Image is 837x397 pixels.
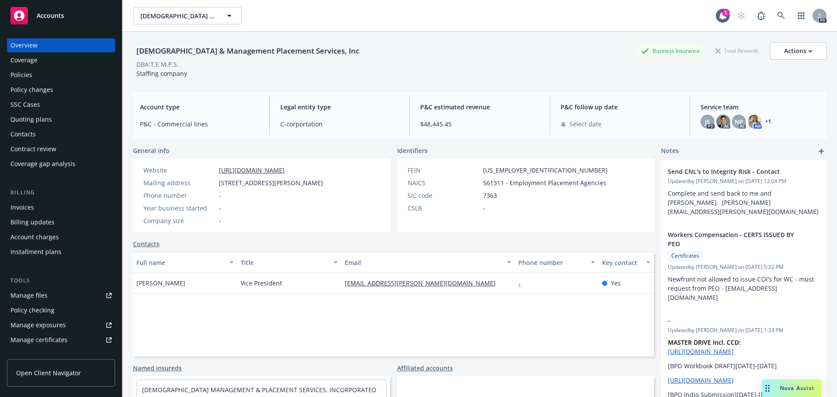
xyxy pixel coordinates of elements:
button: Phone number [515,252,598,273]
span: General info [133,146,170,155]
span: Workers Compensation - CERTS ISSUED BY PEO [668,230,797,248]
div: Actions [784,43,812,59]
span: Account type [140,102,259,112]
span: Staffing company [136,69,187,78]
div: Account charges [10,230,59,244]
div: Coverage [10,53,37,67]
span: Newfront not allowed to issue COI's for WC - must request from PEO - [EMAIL_ADDRESS][DOMAIN_NAME] [668,275,816,302]
span: Certificates [671,252,699,260]
span: Accounts [37,12,64,19]
a: +1 [765,119,771,124]
span: P&C estimated revenue [420,102,539,112]
div: Policies [10,68,32,82]
strong: MASTER DRIVE Incl. CCD: [668,338,741,346]
a: Policy changes [7,83,115,97]
a: Manage exposures [7,318,115,332]
span: Identifiers [397,146,428,155]
a: Contacts [7,127,115,141]
span: [PERSON_NAME] [136,278,185,288]
a: Search [772,7,790,24]
div: Invoices [10,200,34,214]
span: Updated by [PERSON_NAME] on [DATE] 12:04 PM [668,177,820,185]
div: Email [345,258,502,267]
button: Actions [770,42,827,60]
a: Manage BORs [7,348,115,362]
div: Total Rewards [711,45,763,56]
div: Overview [10,38,37,52]
div: Manage files [10,288,48,302]
span: Complete and send back to me and [PERSON_NAME]. [PERSON_NAME][EMAIL_ADDRESS][PERSON_NAME][DOMAIN_... [668,189,819,216]
span: Updated by [PERSON_NAME] on [DATE] 1:33 PM [668,326,820,334]
a: Coverage gap analysis [7,157,115,171]
a: [EMAIL_ADDRESS][PERSON_NAME][DOMAIN_NAME] [345,279,503,287]
div: Year business started [143,204,215,213]
img: photo [748,115,762,129]
div: Policy changes [10,83,53,97]
span: 561311 - Employment Placement Agencies [483,178,606,187]
a: Installment plans [7,245,115,259]
div: Quoting plans [10,112,52,126]
a: Billing updates [7,215,115,229]
a: Affiliated accounts [397,363,453,373]
a: Overview [7,38,115,52]
div: Contacts [10,127,36,141]
button: Email [341,252,515,273]
button: [DEMOGRAPHIC_DATA] & Management Placement Services, Inc [133,7,242,24]
span: Yes [611,278,621,288]
a: [DEMOGRAPHIC_DATA] MANAGEMENT & PLACEMENT SERVICES, INCORPORATED [142,386,376,394]
div: Manage BORs [10,348,51,362]
div: Manage exposures [10,318,66,332]
div: 1 [722,9,730,17]
span: - [483,204,485,213]
span: 7363 [483,191,497,200]
a: SSC Cases [7,98,115,112]
span: JS [705,117,710,126]
a: Start snowing [732,7,750,24]
div: Installment plans [10,245,61,259]
button: Nova Assist [762,380,821,397]
span: Select date [569,119,602,129]
div: Drag to move [762,380,773,397]
span: $48,445.45 [420,119,539,129]
a: [URL][DOMAIN_NAME] [219,166,285,174]
div: Title [241,258,328,267]
span: - [668,316,797,325]
div: [DEMOGRAPHIC_DATA] & Management Placement Services, Inc [133,45,363,57]
a: Manage certificates [7,333,115,347]
div: Contract review [10,142,56,156]
div: SSC Cases [10,98,40,112]
span: Updated by [PERSON_NAME] on [DATE] 5:32 PM [668,263,820,271]
div: CSLB [408,204,480,213]
span: [STREET_ADDRESS][PERSON_NAME] [219,178,323,187]
a: Policies [7,68,115,82]
a: [URL][DOMAIN_NAME] [668,376,734,384]
span: P&C follow up date [561,102,680,112]
a: Accounts [7,3,115,28]
span: Notes [661,146,679,156]
button: Key contact [599,252,654,273]
span: Nova Assist [780,384,814,392]
a: - [518,279,527,287]
span: - [219,204,221,213]
a: Manage files [7,288,115,302]
a: Contacts [133,239,160,248]
div: FEIN [408,166,480,175]
div: Key contact [602,258,641,267]
span: - [219,191,221,200]
a: [URL][DOMAIN_NAME] [668,347,734,356]
a: Coverage [7,53,115,67]
div: Business Insurance [637,45,704,56]
div: Billing updates [10,215,54,229]
span: C-corportation [280,119,399,129]
div: Phone number [143,191,215,200]
div: Workers Compensation - CERTS ISSUED BY PEOCertificatesUpdatedby [PERSON_NAME] on [DATE] 5:32 PMNe... [661,223,827,309]
button: Full name [133,252,237,273]
span: Send CNL's to Integrity Risk - Contact [668,167,797,176]
a: Quoting plans [7,112,115,126]
div: Tools [7,276,115,285]
a: Invoices [7,200,115,214]
div: Company size [143,216,215,225]
div: DBA: T.E.M.P.S. [136,60,179,69]
span: Vice President [241,278,282,288]
div: Phone number [518,258,585,267]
